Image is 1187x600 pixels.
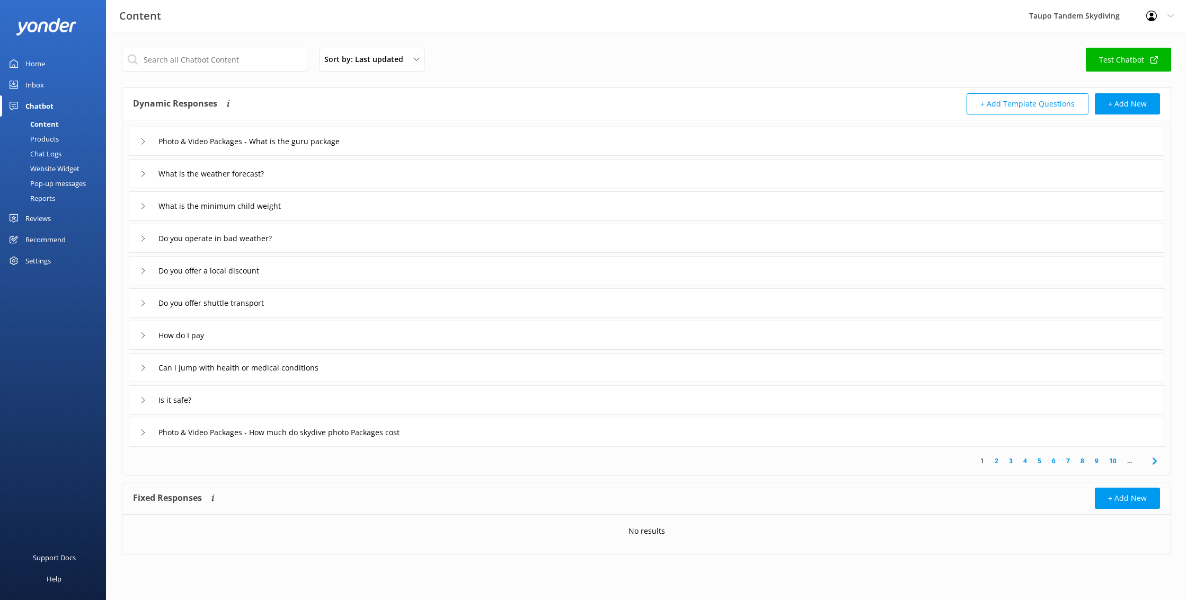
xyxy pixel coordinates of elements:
a: 5 [1032,456,1047,466]
button: + Add Template Questions [967,93,1088,114]
a: 3 [1004,456,1018,466]
div: Settings [25,250,51,271]
img: yonder-white-logo.png [16,18,77,36]
a: 2 [989,456,1004,466]
span: Sort by: Last updated [324,54,410,65]
span: ... [1122,456,1137,466]
div: Support Docs [33,547,76,568]
div: Chat Logs [6,146,61,161]
div: Pop-up messages [6,176,86,191]
a: 1 [975,456,989,466]
h3: Content [119,7,161,24]
a: 6 [1047,456,1061,466]
a: Chat Logs [6,146,106,161]
a: 4 [1018,456,1032,466]
h4: Dynamic Responses [133,93,217,114]
div: Home [25,53,45,74]
a: Pop-up messages [6,176,106,191]
div: Help [47,568,61,589]
a: Website Widget [6,161,106,176]
a: 7 [1061,456,1075,466]
div: Products [6,131,59,146]
button: + Add New [1095,93,1160,114]
a: Reports [6,191,106,206]
div: Reviews [25,208,51,229]
a: Test Chatbot [1086,48,1171,72]
a: Content [6,117,106,131]
p: No results [628,525,665,537]
a: 9 [1089,456,1104,466]
input: Search all Chatbot Content [122,48,307,72]
a: 8 [1075,456,1089,466]
a: 10 [1104,456,1122,466]
div: Content [6,117,59,131]
a: Products [6,131,106,146]
h4: Fixed Responses [133,488,202,509]
div: Website Widget [6,161,79,176]
div: Recommend [25,229,66,250]
div: Reports [6,191,55,206]
div: Chatbot [25,95,54,117]
div: Inbox [25,74,44,95]
button: + Add New [1095,488,1160,509]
